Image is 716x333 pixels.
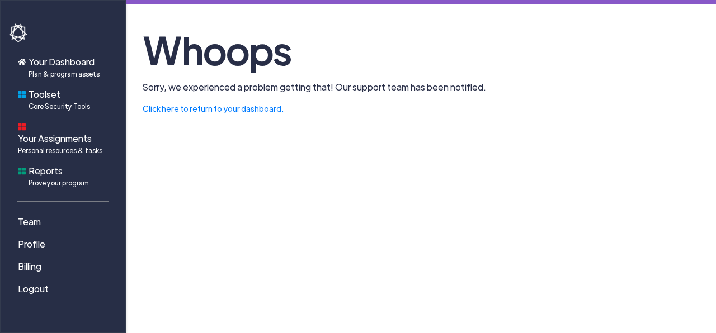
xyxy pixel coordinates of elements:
span: Personal resources & tasks [18,145,102,155]
span: Team [18,215,41,229]
span: Reports [29,164,89,188]
a: ToolsetCore Security Tools [9,83,121,116]
img: dashboard-icon.svg [18,123,26,131]
span: Prove your program [29,178,89,188]
span: Logout [18,282,49,296]
a: Profile [9,233,121,255]
a: Your AssignmentsPersonal resources & tasks [9,116,121,160]
p: Sorry, we experienced a problem getting that! Our support team has been notified. [143,80,699,94]
span: Toolset [29,88,90,111]
span: Your Dashboard [29,55,100,79]
a: Billing [9,255,121,278]
a: Your DashboardPlan & program assets [9,51,121,83]
img: foundations-icon.svg [18,91,26,98]
a: Logout [9,278,121,300]
img: reports-icon.svg [18,167,26,175]
a: Team [9,211,121,233]
a: Click here to return to your dashboard. [143,103,284,113]
img: home-icon.svg [18,58,26,66]
span: Core Security Tools [29,101,90,111]
img: havoc-shield-logo-white.png [9,23,29,42]
span: Billing [18,260,41,273]
h1: Whoops [143,22,699,76]
span: Plan & program assets [29,69,100,79]
a: ReportsProve your program [9,160,121,192]
span: Your Assignments [18,132,102,155]
span: Profile [18,237,45,251]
